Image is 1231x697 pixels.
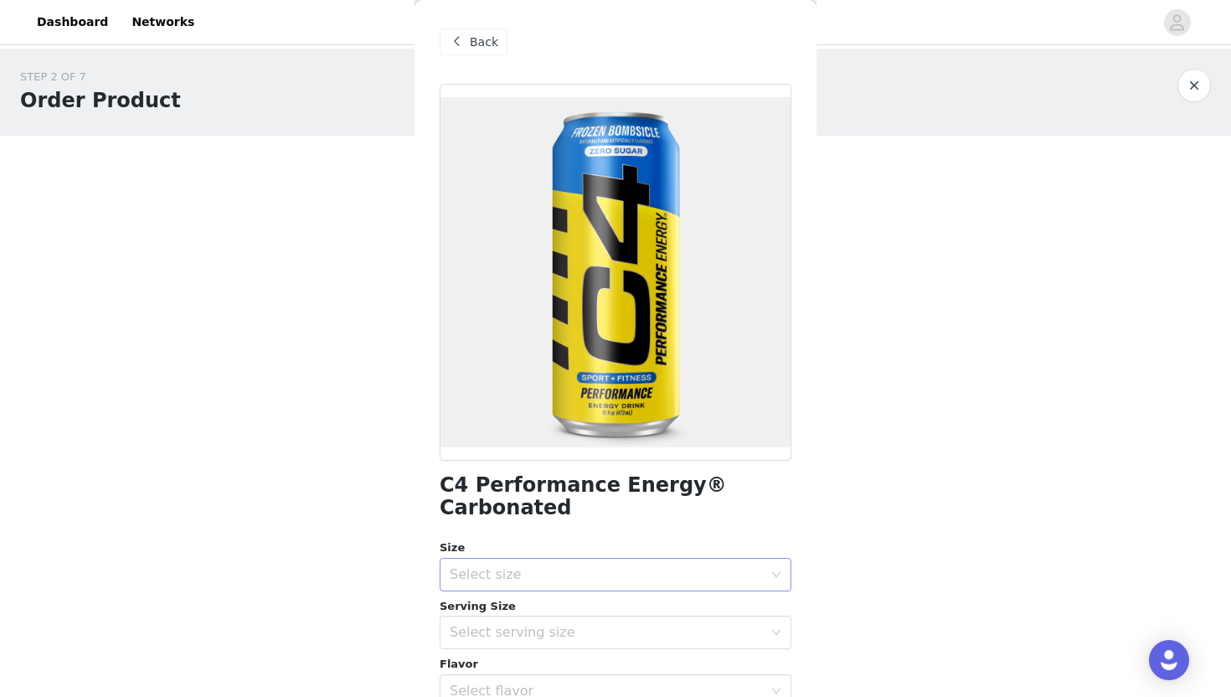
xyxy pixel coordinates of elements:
div: Flavor [440,656,791,673]
h1: Order Product [20,85,181,116]
div: Serving Size [440,598,791,615]
div: Open Intercom Messenger [1149,640,1189,680]
a: Dashboard [27,3,118,41]
div: STEP 2 OF 7 [20,69,181,85]
h1: C4 Performance Energy® Carbonated [440,474,791,519]
span: Back [470,34,498,51]
i: icon: down [771,627,781,639]
div: Select size [450,566,763,583]
i: icon: down [771,570,781,581]
a: Networks [121,3,204,41]
div: Size [440,540,791,556]
div: Select serving size [450,624,763,641]
div: avatar [1169,9,1185,36]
